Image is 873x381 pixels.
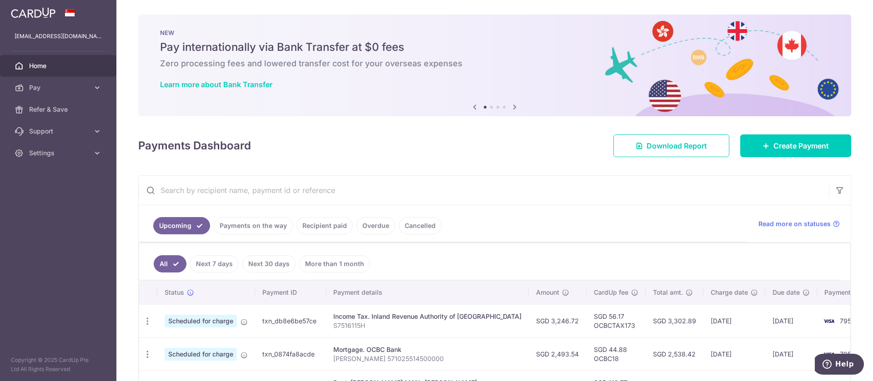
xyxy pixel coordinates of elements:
[773,140,829,151] span: Create Payment
[255,281,326,304] th: Payment ID
[165,348,237,361] span: Scheduled for charge
[153,217,210,234] a: Upcoming
[820,316,838,327] img: Bank Card
[765,337,817,371] td: [DATE]
[299,255,370,272] a: More than 1 month
[160,80,272,89] a: Learn more about Bank Transfer
[758,219,831,228] span: Read more on statuses
[840,317,855,325] span: 7954
[29,83,89,92] span: Pay
[11,7,55,18] img: CardUp
[165,288,184,297] span: Status
[160,58,829,69] h6: Zero processing fees and lowered transfer cost for your overseas expenses
[587,304,646,337] td: SGD 56.17 OCBCTAX173
[703,304,765,337] td: [DATE]
[820,349,838,360] img: Bank Card
[255,337,326,371] td: txn_0874fa8acde
[242,255,296,272] a: Next 30 days
[356,217,395,234] a: Overdue
[15,32,102,41] p: [EMAIL_ADDRESS][DOMAIN_NAME]
[646,304,703,337] td: SGD 3,302.89
[587,337,646,371] td: SGD 44.88 OCBC18
[255,304,326,337] td: txn_db8e6be57ce
[138,15,851,116] img: Bank transfer banner
[647,140,707,151] span: Download Report
[333,345,522,354] div: Mortgage. OCBC Bank
[765,304,817,337] td: [DATE]
[165,315,237,327] span: Scheduled for charge
[29,105,89,114] span: Refer & Save
[740,134,851,157] a: Create Payment
[758,219,840,228] a: Read more on statuses
[214,217,293,234] a: Payments on the way
[399,217,442,234] a: Cancelled
[613,134,729,157] a: Download Report
[703,337,765,371] td: [DATE]
[160,29,829,36] p: NEW
[333,312,522,321] div: Income Tax. Inland Revenue Authority of [GEOGRAPHIC_DATA]
[29,148,89,158] span: Settings
[815,354,864,376] iframe: Opens a widget where you can find more information
[333,321,522,330] p: S7516115H
[29,127,89,136] span: Support
[594,288,628,297] span: CardUp fee
[536,288,559,297] span: Amount
[154,255,186,272] a: All
[711,288,748,297] span: Charge date
[29,61,89,70] span: Home
[190,255,239,272] a: Next 7 days
[529,337,587,371] td: SGD 2,493.54
[333,354,522,363] p: [PERSON_NAME] 571025514500000
[138,138,251,154] h4: Payments Dashboard
[296,217,353,234] a: Recipient paid
[840,350,855,358] span: 7954
[326,281,529,304] th: Payment details
[139,176,829,205] input: Search by recipient name, payment id or reference
[160,40,829,54] h5: Pay internationally via Bank Transfer at $0 fees
[529,304,587,337] td: SGD 3,246.72
[646,337,703,371] td: SGD 2,538.42
[773,288,800,297] span: Due date
[653,288,683,297] span: Total amt.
